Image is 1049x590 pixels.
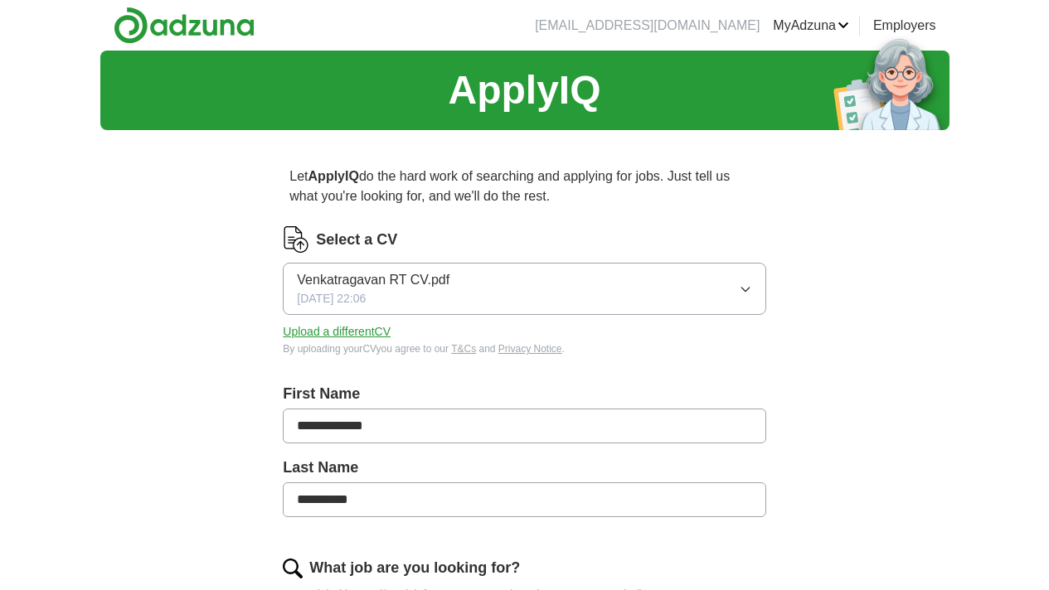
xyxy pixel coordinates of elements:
[297,290,366,307] span: [DATE] 22:06
[283,323,391,341] button: Upload a differentCV
[283,457,765,479] label: Last Name
[535,16,760,36] li: [EMAIL_ADDRESS][DOMAIN_NAME]
[297,270,449,290] span: Venkatragavan RT CV.pdf
[283,160,765,213] p: Let do the hard work of searching and applying for jobs. Just tell us what you're looking for, an...
[283,341,765,356] div: By uploading your CV you agree to our and .
[773,16,849,36] a: MyAdzuna
[309,557,520,579] label: What job are you looking for?
[448,60,600,120] h1: ApplyIQ
[873,16,936,36] a: Employers
[451,343,476,355] a: T&Cs
[283,226,309,253] img: CV Icon
[114,7,255,44] img: Adzuna logo
[316,229,397,251] label: Select a CV
[283,559,303,578] img: search.png
[283,263,765,315] button: Venkatragavan RT CV.pdf[DATE] 22:06
[498,343,562,355] a: Privacy Notice
[283,383,765,405] label: First Name
[308,169,359,183] strong: ApplyIQ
